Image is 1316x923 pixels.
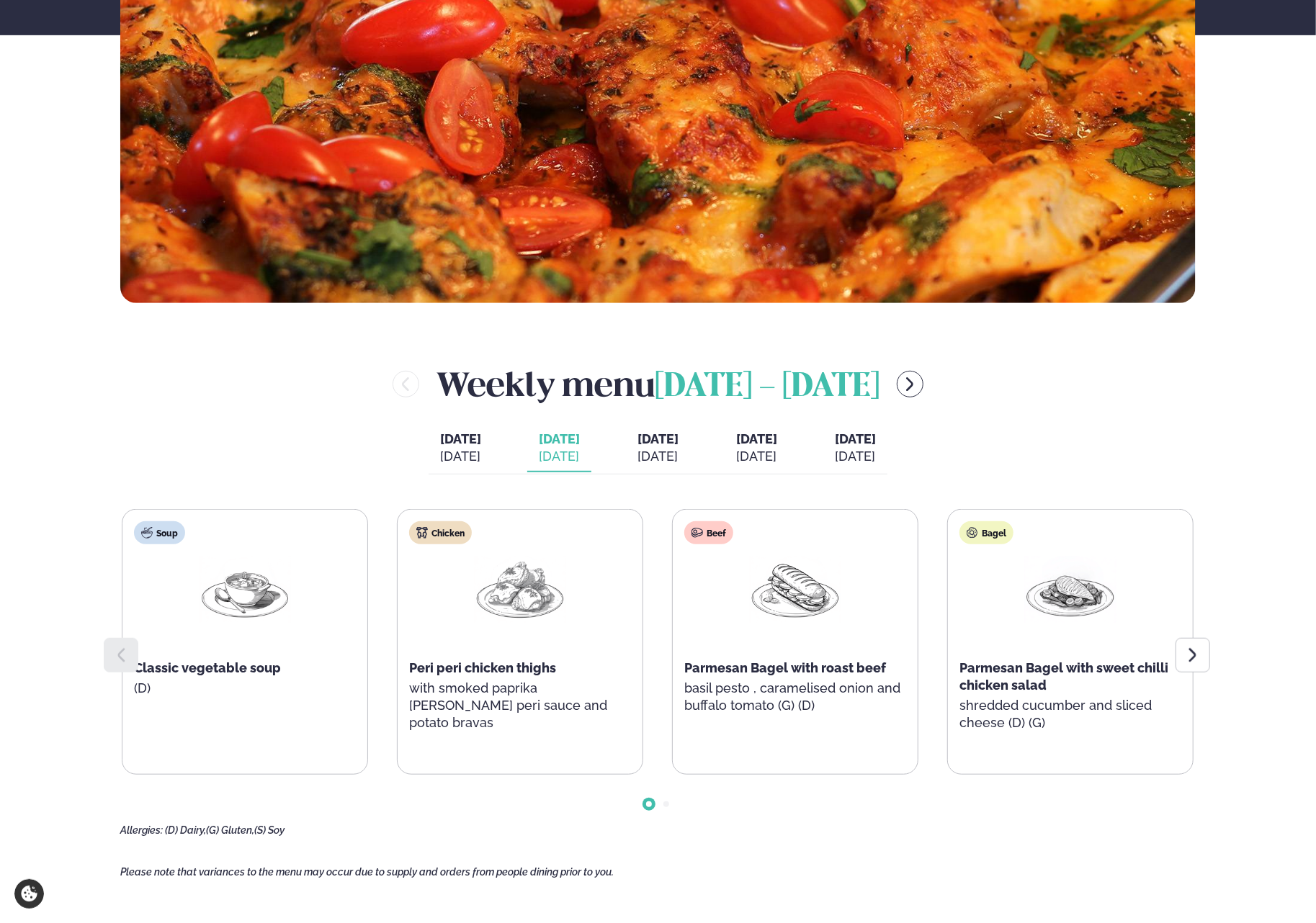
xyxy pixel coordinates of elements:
[684,660,886,675] span: Parmesan Bagel with roast beef
[725,425,789,472] button: [DATE] [DATE]
[736,431,777,446] span: [DATE]
[684,680,906,714] p: basil pesto , caramelised onion and buffalo tomato (G) (D)
[655,372,879,403] span: [DATE] - [DATE]
[416,527,428,539] img: chicken.svg
[14,879,44,909] a: Cookie settings
[254,824,285,836] span: (S) Soy
[409,660,556,675] span: Peri peri chicken thighs
[959,521,1013,544] div: Bagel
[134,680,356,697] p: (D)
[835,448,876,465] div: [DATE]
[120,824,163,836] span: Allergies:
[626,425,690,472] button: [DATE] [DATE]
[134,660,281,675] span: Classic vegetable soup
[120,866,614,878] span: Please note that variances to the menu may occur due to supply and orders from people dining prio...
[736,448,777,465] div: [DATE]
[835,431,876,446] span: [DATE]
[959,660,1168,693] span: Parmesan Bagel with sweet chilli chicken salad
[539,431,580,448] span: [DATE]
[134,521,185,544] div: Soup
[527,425,591,472] button: [DATE] [DATE]
[474,556,566,623] img: Chicken-thighs.png
[199,556,291,623] img: Soup.png
[539,448,580,465] div: [DATE]
[409,521,472,544] div: Chicken
[637,448,679,465] div: [DATE]
[967,527,978,539] img: bagle-new-16px.svg
[440,431,481,446] span: [DATE]
[165,824,206,836] span: (D) Dairy,
[823,425,887,472] button: [DATE] [DATE]
[440,448,481,465] div: [DATE]
[206,824,254,836] span: (G) Gluten,
[646,801,652,807] span: Go to slide 1
[141,527,153,539] img: soup.svg
[959,697,1181,731] p: shredded cucumber and sliced cheese (D) (G)
[691,527,703,539] img: beef.svg
[749,556,841,623] img: Panini.png
[637,431,679,446] span: [DATE]
[663,801,669,807] span: Go to slide 2
[1024,556,1116,623] img: Chicken-breast.png
[897,371,923,397] button: menu-btn-right
[393,371,419,397] button: menu-btn-left
[437,361,879,408] h2: Weekly menu
[429,425,493,472] button: [DATE] [DATE]
[409,680,631,731] p: with smoked paprika [PERSON_NAME] peri sauce and potato bravas
[684,521,733,544] div: Beef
